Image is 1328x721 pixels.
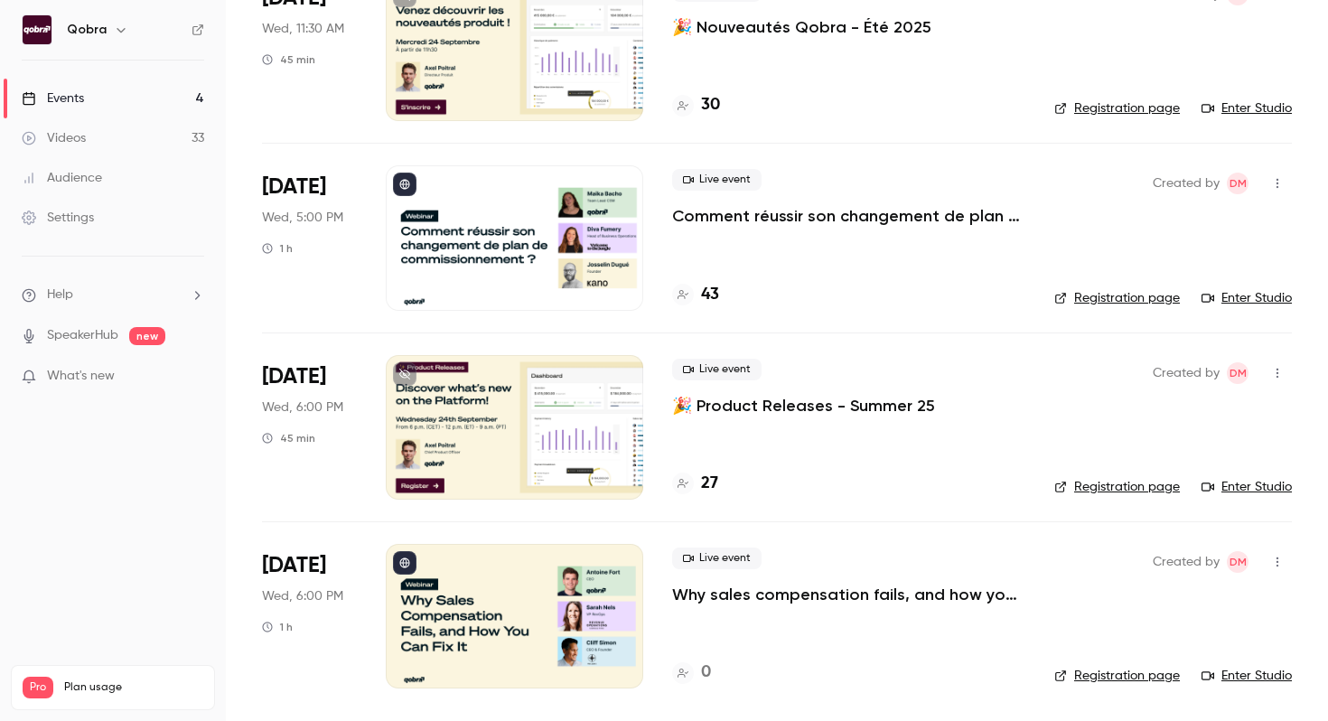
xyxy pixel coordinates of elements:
[182,369,204,385] iframe: Noticeable Trigger
[672,16,931,38] a: 🎉 Nouveautés Qobra - Été 2025
[1230,173,1247,194] span: DM
[701,93,720,117] h4: 30
[22,209,94,227] div: Settings
[262,587,343,605] span: Wed, 6:00 PM
[23,15,51,44] img: Qobra
[262,52,315,67] div: 45 min
[672,395,935,417] a: 🎉 Product Releases - Summer 25
[672,584,1025,605] a: Why sales compensation fails, and how you can fix it
[672,660,711,685] a: 0
[672,169,762,191] span: Live event
[22,89,84,108] div: Events
[262,431,315,445] div: 45 min
[1202,667,1292,685] a: Enter Studio
[1227,173,1249,194] span: Dylan Manceau
[701,283,719,307] h4: 43
[1153,362,1220,384] span: Created by
[129,327,165,345] span: new
[67,21,107,39] h6: Qobra
[64,680,203,695] span: Plan usage
[262,165,357,310] div: Sep 24 Wed, 5:00 PM (Europe/Paris)
[672,548,762,569] span: Live event
[262,20,344,38] span: Wed, 11:30 AM
[1230,551,1247,573] span: DM
[1054,478,1180,496] a: Registration page
[47,286,73,304] span: Help
[47,367,115,386] span: What's new
[262,551,326,580] span: [DATE]
[1230,362,1247,384] span: DM
[1054,289,1180,307] a: Registration page
[262,398,343,417] span: Wed, 6:00 PM
[262,544,357,688] div: Oct 8 Wed, 6:00 PM (Europe/Paris)
[1054,99,1180,117] a: Registration page
[22,129,86,147] div: Videos
[262,355,357,500] div: Sep 24 Wed, 6:00 PM (Europe/Paris)
[1153,551,1220,573] span: Created by
[672,359,762,380] span: Live event
[701,472,718,496] h4: 27
[262,173,326,201] span: [DATE]
[1227,551,1249,573] span: Dylan Manceau
[262,241,293,256] div: 1 h
[1153,173,1220,194] span: Created by
[23,677,53,698] span: Pro
[1202,478,1292,496] a: Enter Studio
[1054,667,1180,685] a: Registration page
[1202,99,1292,117] a: Enter Studio
[672,205,1025,227] a: Comment réussir son changement de plan de commissionnement ?
[262,620,293,634] div: 1 h
[47,326,118,345] a: SpeakerHub
[22,169,102,187] div: Audience
[262,209,343,227] span: Wed, 5:00 PM
[22,286,204,304] li: help-dropdown-opener
[262,362,326,391] span: [DATE]
[672,93,720,117] a: 30
[1202,289,1292,307] a: Enter Studio
[701,660,711,685] h4: 0
[672,283,719,307] a: 43
[1227,362,1249,384] span: Dylan Manceau
[672,472,718,496] a: 27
